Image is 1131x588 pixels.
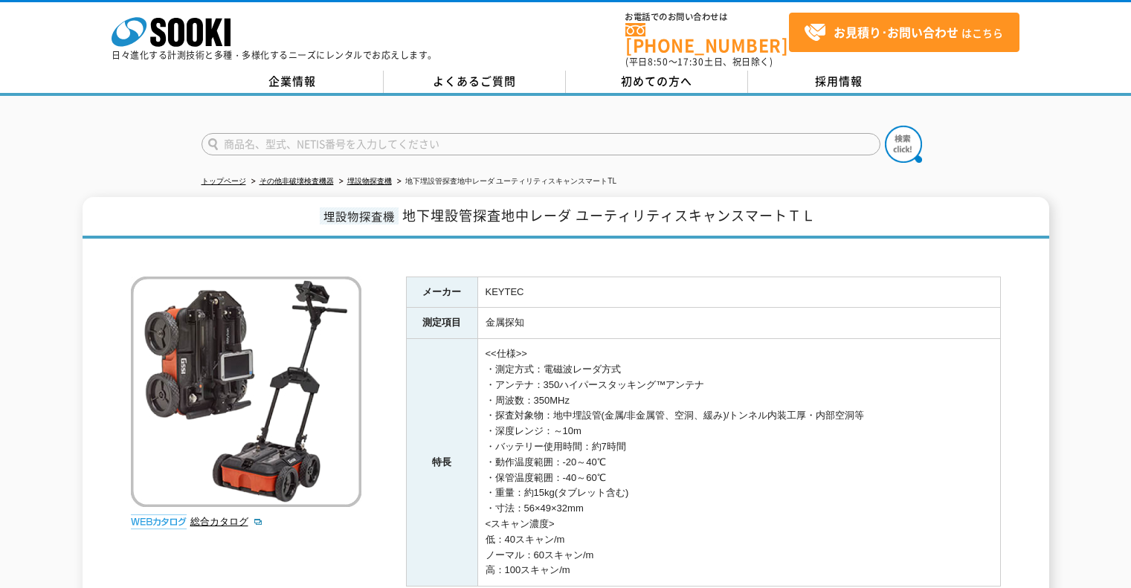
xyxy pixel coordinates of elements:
img: 地下埋設管探査地中レーダ ユーティリティスキャンスマートTL [131,277,361,507]
span: 17:30 [677,55,704,68]
a: [PHONE_NUMBER] [625,23,789,54]
a: よくあるご質問 [384,71,566,93]
img: btn_search.png [885,126,922,163]
th: 特長 [406,339,477,587]
th: メーカー [406,277,477,308]
p: 日々進化する計測技術と多種・多様化するニーズにレンタルでお応えします。 [112,51,437,59]
span: お電話でのお問い合わせは [625,13,789,22]
td: KEYTEC [477,277,1000,308]
a: トップページ [202,177,246,185]
li: 地下埋設管探査地中レーダ ユーティリティスキャンスマートTL [394,174,616,190]
span: 埋設物探査機 [320,207,399,224]
a: その他非破壊検査機器 [260,177,334,185]
a: 初めての方へ [566,71,748,93]
a: 埋設物探査機 [347,177,392,185]
td: <<仕様>> ・測定方式：電磁波レーダ方式 ・アンテナ：350ハイパースタッキング™アンテナ ・周波数：350MHz ・探査対象物：地中埋設管(金属/非金属管、空洞、緩み)/トンネル内装工厚・内... [477,339,1000,587]
a: 採用情報 [748,71,930,93]
th: 測定項目 [406,308,477,339]
input: 商品名、型式、NETIS番号を入力してください [202,133,880,155]
span: 地下埋設管探査地中レーダ ユーティリティスキャンスマートＴＬ [402,205,816,225]
a: 企業情報 [202,71,384,93]
a: 総合カタログ [190,516,263,527]
img: webカタログ [131,514,187,529]
span: 8:50 [648,55,668,68]
span: (平日 ～ 土日、祝日除く) [625,55,773,68]
span: はこちら [804,22,1003,44]
span: 初めての方へ [621,73,692,89]
strong: お見積り･お問い合わせ [834,23,958,41]
a: お見積り･お問い合わせはこちら [789,13,1019,52]
td: 金属探知 [477,308,1000,339]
